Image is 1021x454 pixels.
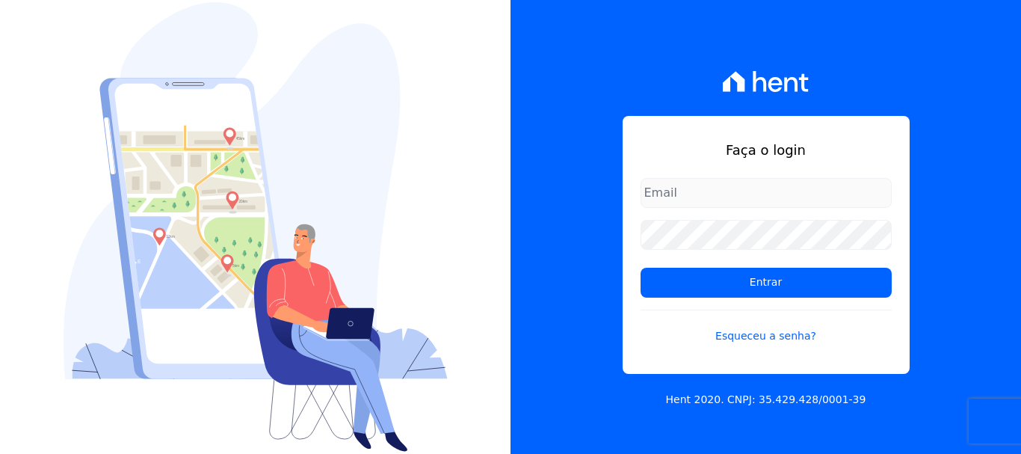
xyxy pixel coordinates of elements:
[641,268,892,298] input: Entrar
[666,392,866,408] p: Hent 2020. CNPJ: 35.429.428/0001-39
[64,2,448,452] img: Login
[641,310,892,344] a: Esqueceu a senha?
[641,140,892,160] h1: Faça o login
[641,178,892,208] input: Email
